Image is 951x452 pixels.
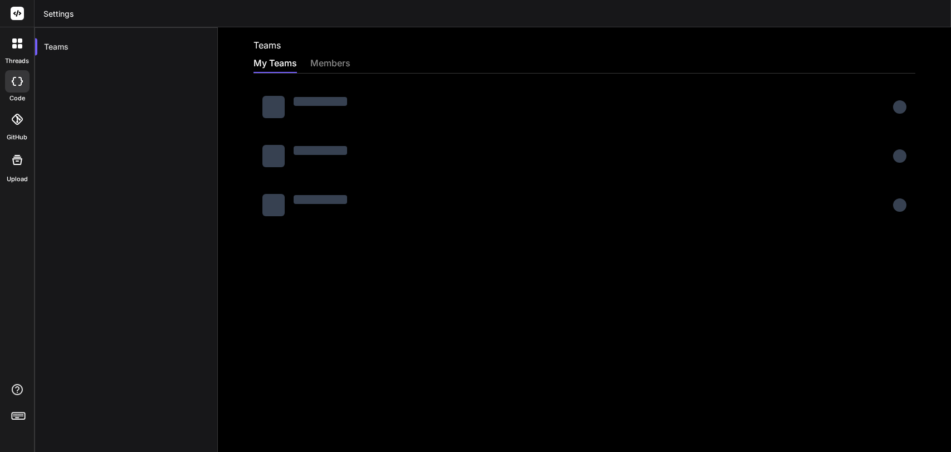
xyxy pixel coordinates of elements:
[7,133,27,142] label: GitHub
[5,56,29,66] label: threads
[310,56,350,72] div: members
[35,35,217,59] div: Teams
[7,174,28,184] label: Upload
[9,94,25,103] label: code
[253,38,281,52] h2: Teams
[253,56,297,72] div: My Teams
